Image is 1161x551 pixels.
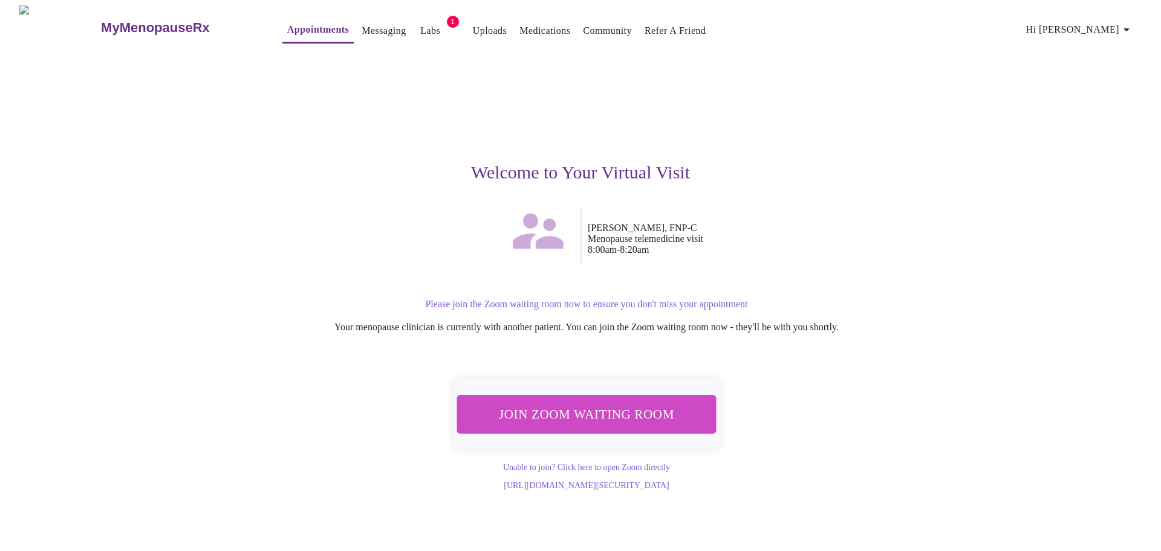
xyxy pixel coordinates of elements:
[645,22,706,39] a: Refer a Friend
[473,22,507,39] a: Uploads
[457,395,717,433] button: Join Zoom Waiting Room
[473,403,700,425] span: Join Zoom Waiting Room
[208,162,953,183] h3: Welcome to Your Virtual Visit
[588,223,953,255] p: [PERSON_NAME], FNP-C Menopause telemedicine visit 8:00am - 8:20am
[101,20,210,36] h3: MyMenopauseRx
[1026,21,1134,38] span: Hi [PERSON_NAME]
[503,463,670,472] a: Unable to join? Click here to open Zoom directly
[578,19,637,43] button: Community
[519,22,570,39] a: Medications
[420,22,440,39] a: Labs
[282,18,354,44] button: Appointments
[220,299,953,310] p: Please join the Zoom waiting room now to ensure you don't miss your appointment
[287,21,349,38] a: Appointments
[1021,18,1139,42] button: Hi [PERSON_NAME]
[220,322,953,333] p: Your menopause clinician is currently with another patient. You can join the Zoom waiting room no...
[411,19,450,43] button: Labs
[447,16,459,28] span: 1
[504,481,669,490] a: [URL][DOMAIN_NAME][SECURITY_DATA]
[19,5,100,50] img: MyMenopauseRx Logo
[100,7,258,49] a: MyMenopauseRx
[468,19,512,43] button: Uploads
[362,22,406,39] a: Messaging
[515,19,575,43] button: Medications
[640,19,711,43] button: Refer a Friend
[357,19,411,43] button: Messaging
[583,22,632,39] a: Community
